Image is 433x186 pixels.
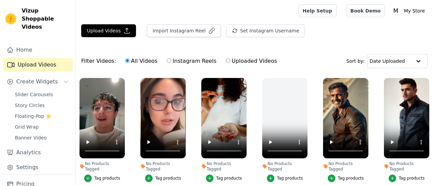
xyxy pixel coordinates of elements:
div: No Products Tagged [262,161,307,172]
button: Create Widgets [3,75,73,88]
div: Tag products [216,176,242,181]
span: Vizup Shoppable Videos [22,7,70,31]
button: Upload Videos [81,24,136,37]
button: Tag products [145,175,181,182]
button: Import Instagram Reel [147,24,221,37]
div: Sort by: [346,54,428,68]
a: Upload Videos [3,58,73,72]
div: Filter Videos: [81,53,281,69]
div: Tag products [94,176,120,181]
a: Analytics [3,146,73,159]
label: Instagram Reels [166,57,216,65]
p: My Store [401,5,428,17]
input: Instagram Reels [167,58,171,63]
label: Uploaded Videos [226,57,277,65]
div: Tag products [338,176,364,181]
div: No Products Tagged [323,161,368,172]
div: Tag products [277,176,303,181]
div: Tag products [399,176,425,181]
button: Tag products [84,175,120,182]
button: Tag products [389,175,425,182]
input: Uploaded Videos [226,58,230,63]
button: Tag products [328,175,364,182]
button: Set Instagram Username [226,24,305,37]
span: Floating-Pop ⭐ [15,113,51,119]
text: M [393,7,398,14]
a: Grid Wrap [11,122,73,132]
div: No Products Tagged [201,161,247,172]
a: Home [3,43,73,57]
a: Floating-Pop ⭐ [11,111,73,121]
a: Settings [3,161,73,174]
span: Story Circles [15,102,45,109]
div: No Products Tagged [140,161,186,172]
span: Grid Wrap [15,124,39,130]
span: Banner Video [15,134,47,141]
div: Tag products [155,176,181,181]
span: Slider Carousels [15,91,53,98]
input: All Videos [125,58,130,63]
div: No Products Tagged [384,161,429,172]
img: Vizup [5,14,16,24]
label: All Videos [125,57,158,65]
a: Banner Video [11,133,73,142]
button: Tag products [267,175,303,182]
a: Slider Carousels [11,90,73,99]
a: Story Circles [11,101,73,110]
div: No Products Tagged [79,161,125,172]
a: Book Demo [346,4,385,17]
button: M My Store [390,5,428,17]
span: Create Widgets [16,78,58,86]
a: Help Setup [298,4,337,17]
button: Tag products [206,175,242,182]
